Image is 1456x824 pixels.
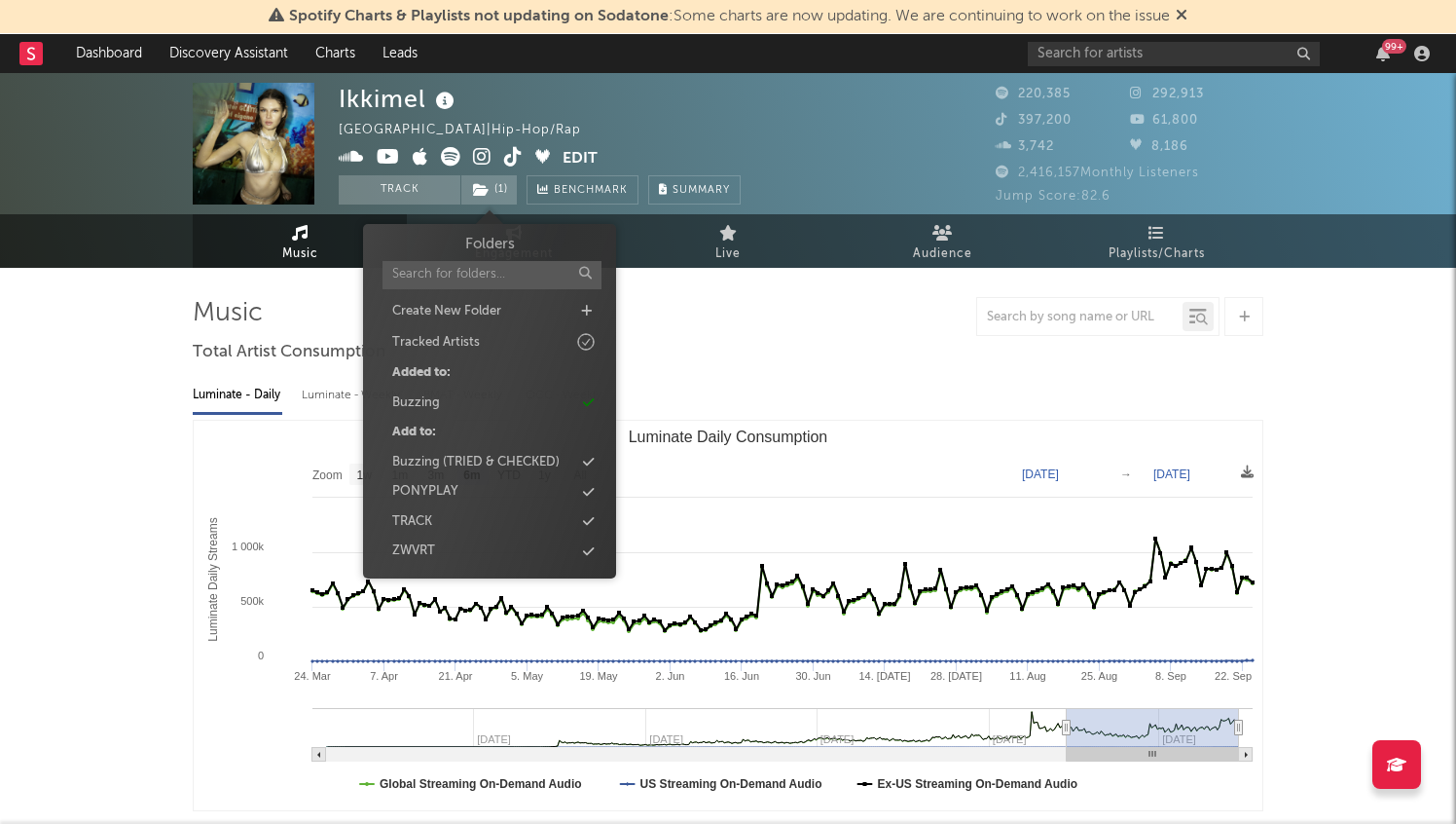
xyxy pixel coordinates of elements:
[392,453,560,472] div: Buzzing (TRIED & CHECKED)
[370,670,398,682] text: 7. Apr
[193,341,385,364] span: Total Artist Consumption
[795,670,830,682] text: 30. Jun
[302,34,369,73] a: Charts
[1382,39,1406,54] div: 99 +
[996,88,1071,100] span: 220,385
[1049,214,1263,268] a: Playlists/Charts
[392,333,480,353] div: Tracked Artists
[859,670,911,682] text: 14. [DATE]
[1081,670,1117,682] text: 25. Aug
[563,147,598,171] button: Edit
[977,310,1183,325] input: Search by song name or URL
[382,261,601,289] input: Search for folders...
[464,234,514,256] h3: Folders
[1215,670,1252,682] text: 22. Sep
[62,34,156,73] a: Dashboard
[302,379,404,412] div: Luminate - Weekly
[527,175,638,205] a: Benchmark
[392,363,451,383] div: Added to:
[656,670,685,682] text: 2. Jun
[339,83,459,115] div: Ikkimel
[1130,140,1188,153] span: 8,186
[1028,42,1320,66] input: Search for artists
[835,214,1049,268] a: Audience
[996,114,1072,127] span: 397,200
[996,190,1110,203] span: Jump Score: 82.6
[1130,114,1198,127] span: 61,800
[289,9,669,24] span: Spotify Charts & Playlists not updating on Sodatone
[996,167,1199,179] span: 2,416,157 Monthly Listeners
[282,243,318,266] span: Music
[439,670,473,682] text: 21. Apr
[673,185,730,196] span: Summary
[579,670,618,682] text: 19. May
[289,9,1170,24] span: : Some charts are now updating. We are continuing to work on the issue
[194,421,1262,810] svg: Luminate Daily Consumption
[930,670,982,682] text: 28. [DATE]
[1130,88,1204,100] span: 292,913
[715,243,741,266] span: Live
[1120,468,1132,481] text: →
[339,119,603,142] div: [GEOGRAPHIC_DATA] | Hip-Hop/Rap
[258,650,264,661] text: 0
[232,541,265,552] text: 1 000k
[1022,468,1059,481] text: [DATE]
[460,175,518,205] span: ( 1 )
[1153,468,1190,481] text: [DATE]
[913,243,972,266] span: Audience
[461,175,517,205] button: (1)
[156,34,302,73] a: Discovery Assistant
[369,34,431,73] a: Leads
[193,379,282,412] div: Luminate - Daily
[640,777,822,791] text: US Streaming On-Demand Audio
[312,468,343,482] text: Zoom
[392,302,501,321] div: Create New Folder
[1376,46,1390,61] button: 99+
[407,214,621,268] a: Engagement
[554,179,628,203] span: Benchmark
[206,517,220,641] text: Luminate Daily Streams
[1109,243,1205,266] span: Playlists/Charts
[648,175,741,205] button: Summary
[629,429,828,445] text: Luminate Daily Consumption
[1009,670,1045,682] text: 11. Aug
[240,595,264,607] text: 500k
[193,214,407,268] a: Music
[1155,670,1186,682] text: 8. Sep
[621,214,835,268] a: Live
[294,670,331,682] text: 24. Mar
[1176,9,1187,24] span: Dismiss
[357,468,373,482] text: 1w
[878,777,1078,791] text: Ex-US Streaming On-Demand Audio
[392,393,440,413] div: Buzzing
[392,512,432,532] div: TRACK
[392,482,458,502] div: PONYPLAY
[339,175,460,205] button: Track
[724,670,759,682] text: 16. Jun
[511,670,544,682] text: 5. May
[392,542,435,561] div: ZWVRT
[392,423,436,442] div: Add to:
[380,777,582,791] text: Global Streaming On-Demand Audio
[996,140,1054,153] span: 3,742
